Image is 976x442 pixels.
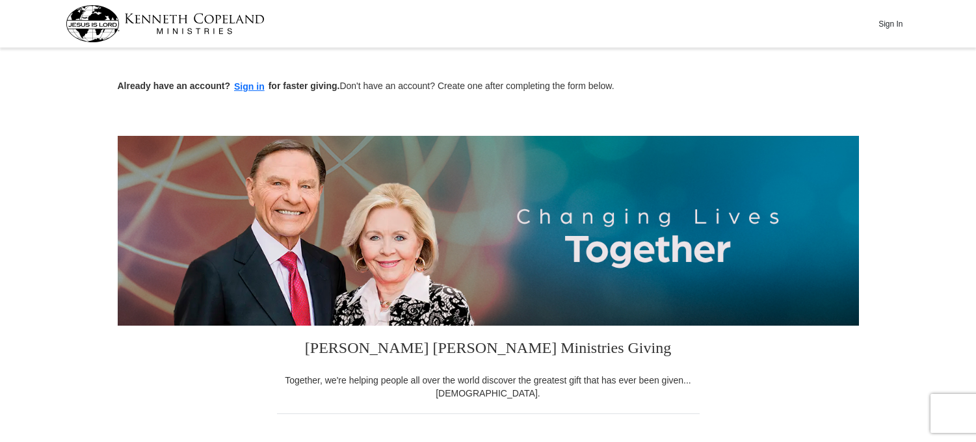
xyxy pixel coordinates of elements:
[66,5,265,42] img: kcm-header-logo.svg
[118,81,340,91] strong: Already have an account? for faster giving.
[277,326,700,374] h3: [PERSON_NAME] [PERSON_NAME] Ministries Giving
[277,374,700,400] div: Together, we're helping people all over the world discover the greatest gift that has ever been g...
[871,14,910,34] button: Sign In
[118,79,859,94] p: Don't have an account? Create one after completing the form below.
[230,79,269,94] button: Sign in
